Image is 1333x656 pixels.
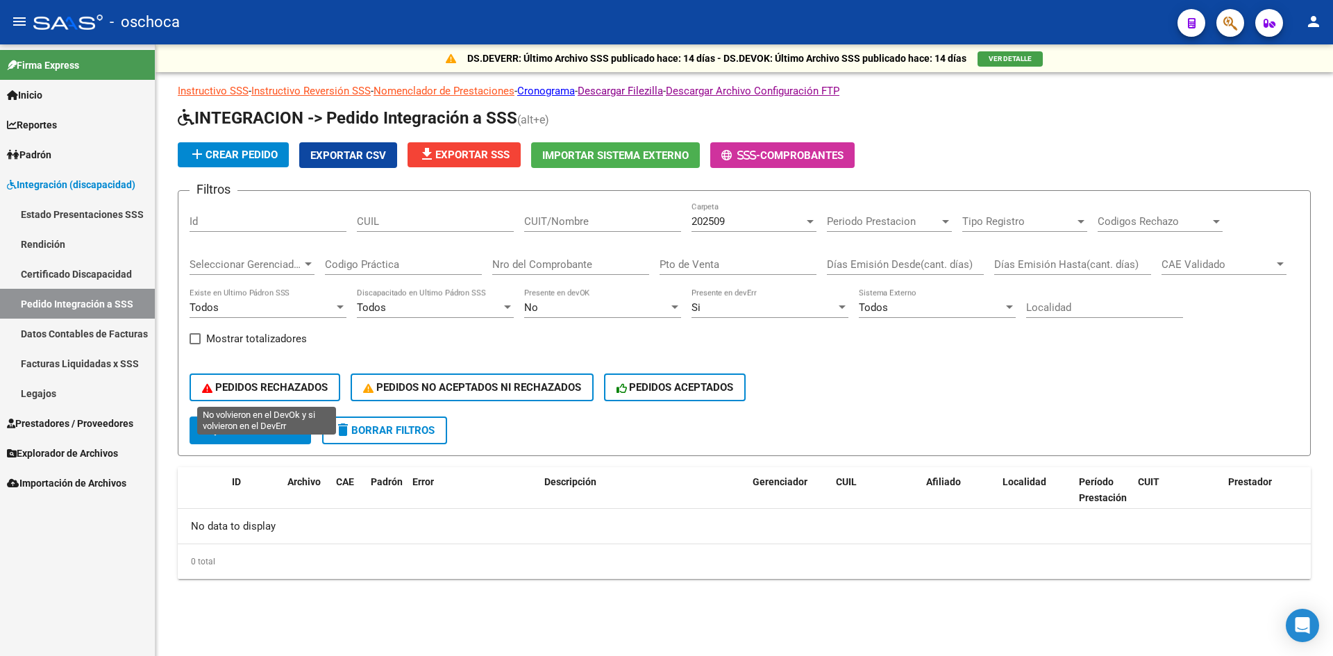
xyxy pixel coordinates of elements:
datatable-header-cell: CAE [330,467,365,528]
a: Descargar Filezilla [578,85,663,97]
span: PEDIDOS RECHAZADOS [202,381,328,394]
span: - oschoca [110,7,180,37]
datatable-header-cell: Descripción [539,467,747,528]
span: Firma Express [7,58,79,73]
datatable-header-cell: Período Prestación [1073,467,1132,528]
button: Exportar CSV [299,142,397,168]
a: Cronograma [517,85,575,97]
button: PEDIDOS NO ACEPTADOS NI RECHAZADOS [351,373,594,401]
datatable-header-cell: Afiliado [921,467,997,528]
span: Integración (discapacidad) [7,177,135,192]
span: Período Prestación [1079,476,1127,503]
span: 202509 [691,215,725,228]
button: Crear Pedido [178,142,289,167]
span: Importación de Archivos [7,476,126,491]
span: Todos [190,301,219,314]
datatable-header-cell: Gerenciador [747,467,830,528]
span: PEDIDOS NO ACEPTADOS NI RECHAZADOS [363,381,581,394]
datatable-header-cell: Error [407,467,539,528]
mat-icon: add [189,146,206,162]
mat-icon: person [1305,13,1322,30]
div: No data to display [178,509,1311,544]
span: (alt+e) [517,113,549,126]
button: VER DETALLE [978,51,1043,67]
span: Si [691,301,701,314]
span: Inicio [7,87,42,103]
button: -Comprobantes [710,142,855,168]
span: Comprobantes [760,149,844,162]
span: Descripción [544,476,596,487]
mat-icon: delete [335,421,351,438]
datatable-header-cell: CUIT [1132,467,1223,528]
button: PEDIDOS ACEPTADOS [604,373,746,401]
p: DS.DEVERR: Último Archivo SSS publicado hace: 14 días - DS.DEVOK: Último Archivo SSS publicado ha... [467,51,966,66]
span: Prestadores / Proveedores [7,416,133,431]
mat-icon: search [202,421,219,438]
span: Exportar CSV [310,149,386,162]
span: Tipo Registro [962,215,1075,228]
span: Borrar Filtros [335,424,435,437]
span: CUIL [836,476,857,487]
h3: Filtros [190,180,237,199]
a: Descargar Archivo Configuración FTP [666,85,839,97]
div: 0 total [178,544,1311,579]
span: Localidad [1003,476,1046,487]
span: ID [232,476,241,487]
datatable-header-cell: Archivo [282,467,330,528]
datatable-header-cell: ID [226,467,282,528]
a: Instructivo Reversión SSS [251,85,371,97]
span: Gerenciador [753,476,807,487]
button: Buscar Pedido [190,417,311,444]
span: PEDIDOS ACEPTADOS [617,381,734,394]
mat-icon: file_download [419,146,435,162]
datatable-header-cell: CUIL [830,467,921,528]
span: Padrón [7,147,51,162]
span: Crear Pedido [189,149,278,161]
span: Buscar Pedido [202,424,299,437]
datatable-header-cell: Padrón [365,467,407,528]
span: Prestador [1228,476,1272,487]
mat-icon: menu [11,13,28,30]
span: Todos [357,301,386,314]
span: VER DETALLE [989,55,1032,62]
span: Mostrar totalizadores [206,330,307,347]
div: Open Intercom Messenger [1286,609,1319,642]
span: INTEGRACION -> Pedido Integración a SSS [178,108,517,128]
span: Padrón [371,476,403,487]
button: Importar Sistema Externo [531,142,700,168]
span: CAE [336,476,354,487]
span: CUIT [1138,476,1159,487]
a: Instructivo SSS [178,85,249,97]
datatable-header-cell: Prestador [1223,467,1313,528]
span: No [524,301,538,314]
span: Todos [859,301,888,314]
span: Codigos Rechazo [1098,215,1210,228]
datatable-header-cell: Localidad [997,467,1073,528]
span: Exportar SSS [419,149,510,161]
span: Afiliado [926,476,961,487]
span: Explorador de Archivos [7,446,118,461]
span: Seleccionar Gerenciador [190,258,302,271]
span: Archivo [287,476,321,487]
span: - [721,149,760,162]
button: PEDIDOS RECHAZADOS [190,373,340,401]
button: Exportar SSS [408,142,521,167]
a: Nomenclador de Prestaciones [374,85,514,97]
span: Importar Sistema Externo [542,149,689,162]
p: - - - - - [178,83,1311,99]
span: Periodo Prestacion [827,215,939,228]
span: Reportes [7,117,57,133]
button: Borrar Filtros [322,417,447,444]
span: Error [412,476,434,487]
span: CAE Validado [1162,258,1274,271]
